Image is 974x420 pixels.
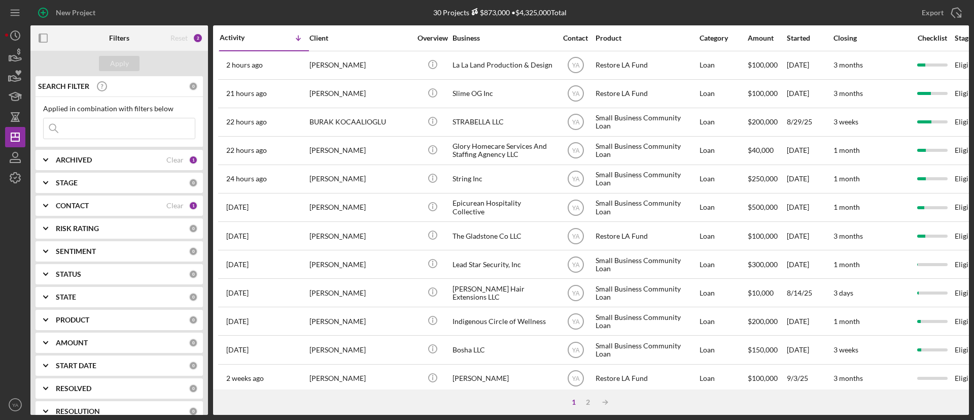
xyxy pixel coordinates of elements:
div: 1 [189,155,198,165]
div: Reset [170,34,188,42]
div: Loan [700,52,747,79]
span: $100,000 [748,89,778,98]
div: Started [787,34,832,42]
b: CONTACT [56,202,89,210]
div: [DATE] [787,80,832,107]
div: Loan [700,308,747,335]
div: New Project [56,3,95,23]
div: Loan [700,365,747,392]
text: YA [572,318,579,325]
time: 1 month [833,146,860,154]
b: Filters [109,34,129,42]
b: PRODUCT [56,316,89,324]
time: 3 days [833,288,853,297]
div: 0 [189,224,198,233]
div: [DATE] [787,194,832,221]
time: 2025-09-24 22:30 [226,146,267,154]
time: 2025-09-25 18:41 [226,61,263,69]
div: Loan [700,222,747,249]
div: BURAK KOCAALIOGLU [309,109,411,136]
time: 2025-09-22 20:06 [226,289,249,297]
b: STATUS [56,270,81,278]
div: Restore LA Fund [596,222,697,249]
b: SENTIMENT [56,247,96,255]
time: 3 months [833,232,863,240]
div: Lead Star Security, Inc [453,251,554,278]
time: 3 months [833,374,863,382]
div: Small Business Community Loan [596,279,697,306]
div: [PERSON_NAME] [309,137,411,164]
time: 3 weeks [833,117,858,126]
div: [PERSON_NAME] [453,365,554,392]
text: YA [572,375,579,382]
div: 8/29/25 [787,109,832,136]
b: STAGE [56,179,78,187]
div: 0 [189,270,198,279]
text: YA [572,90,579,98]
button: YA [5,395,25,415]
div: Restore LA Fund [596,80,697,107]
div: 0 [189,82,198,91]
div: 2 [581,398,595,406]
div: [DATE] [787,222,832,249]
span: $100,000 [748,374,778,382]
div: Restore LA Fund [596,52,697,79]
div: STRABELLA LLC [453,109,554,136]
div: The Gladstone Co LLC [453,222,554,249]
time: 1 month [833,317,860,326]
div: Client [309,34,411,42]
div: Slime OG Inc [453,80,554,107]
div: [PERSON_NAME] [309,52,411,79]
div: Epicurean Hospitality Collective [453,194,554,221]
time: 3 months [833,60,863,69]
text: YA [572,204,579,211]
div: Product [596,34,697,42]
span: $200,000 [748,117,778,126]
div: Checklist [911,34,954,42]
b: RESOLUTION [56,407,100,415]
span: $10,000 [748,288,774,297]
div: [DATE] [787,336,832,363]
div: [PERSON_NAME] [309,365,411,392]
span: $500,000 [748,203,778,211]
div: [PERSON_NAME] [309,336,411,363]
div: Loan [700,80,747,107]
div: Small Business Community Loan [596,137,697,164]
div: Amount [748,34,786,42]
iframe: Intercom live chat [940,375,964,400]
div: Loan [700,194,747,221]
div: 0 [189,338,198,347]
div: Glory Homecare Services And Staffing Agnency LLC [453,137,554,164]
div: [PERSON_NAME] [309,308,411,335]
div: [DATE] [787,308,832,335]
div: Restore LA Fund [596,365,697,392]
div: 0 [189,315,198,325]
time: 2025-09-24 23:02 [226,118,267,126]
div: 30 Projects • $4,325,000 Total [433,8,567,17]
div: Small Business Community Loan [596,194,697,221]
div: Business [453,34,554,42]
button: Apply [99,56,140,71]
div: $873,000 [469,8,510,17]
div: [DATE] [787,166,832,192]
b: RISK RATING [56,224,99,233]
div: 1 [189,201,198,210]
time: 1 month [833,260,860,269]
text: YA [572,176,579,183]
span: $100,000 [748,60,778,69]
b: ARCHIVED [56,156,92,164]
b: AMOUNT [56,339,88,347]
time: 3 weeks [833,345,858,354]
span: $300,000 [748,260,778,269]
time: 2025-09-24 19:12 [226,203,249,211]
div: 1 [567,398,581,406]
text: YA [572,147,579,154]
text: YA [12,402,19,408]
span: $40,000 [748,146,774,154]
div: 0 [189,247,198,256]
div: Activity [220,34,264,42]
span: $100,000 [748,232,778,240]
span: $200,000 [748,317,778,326]
div: [PERSON_NAME] [309,80,411,107]
button: Export [912,3,969,23]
